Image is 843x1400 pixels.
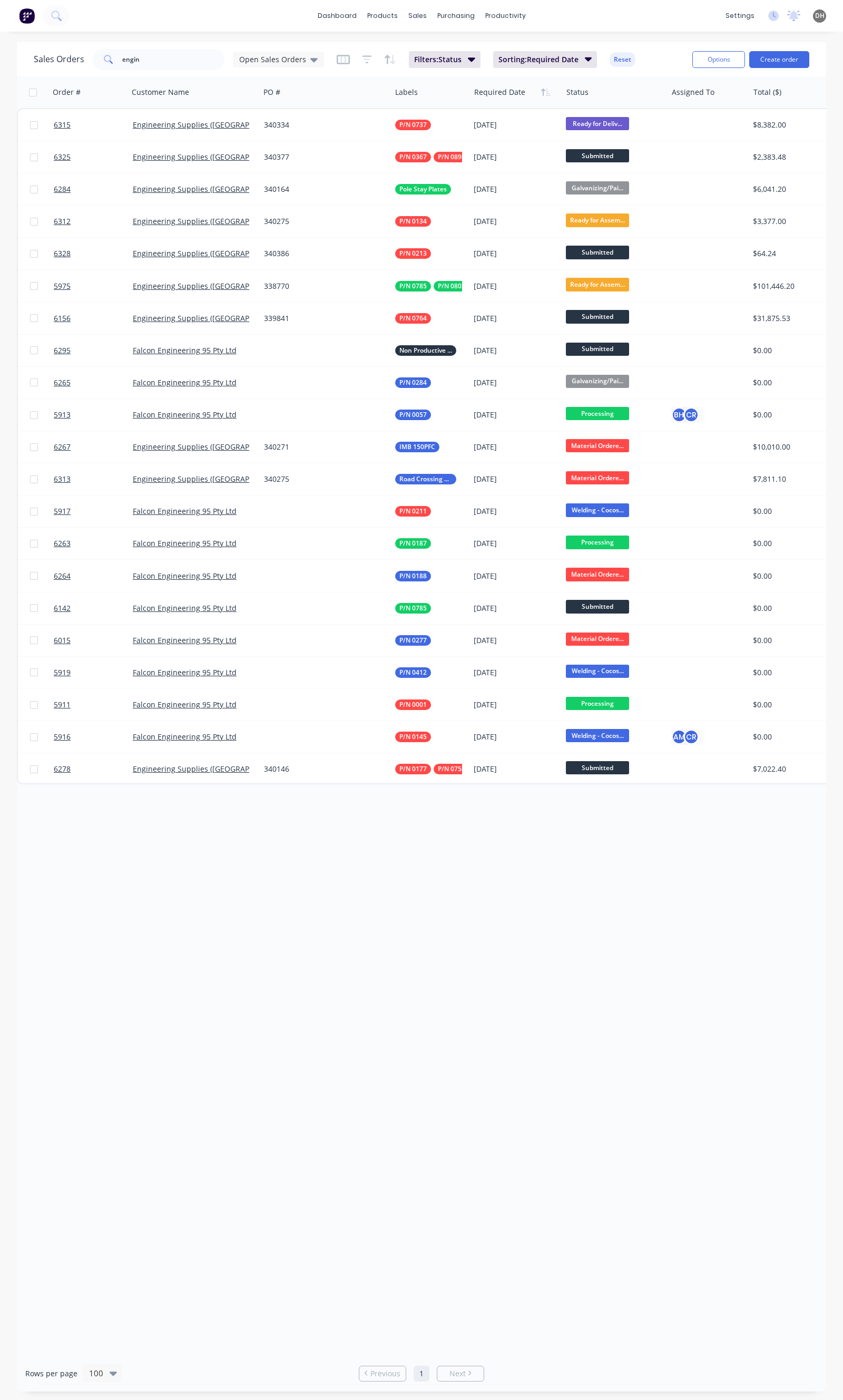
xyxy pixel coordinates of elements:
[438,281,465,291] span: P/N 0802
[399,281,427,291] span: P/N 0785
[133,120,313,130] a: Engineering Supplies ([GEOGRAPHIC_DATA]) Pty Ltd
[395,732,431,742] button: P/N 0145
[399,152,427,162] span: P/N 0367
[54,699,71,710] span: 5911
[474,474,557,484] div: [DATE]
[133,667,237,677] a: Falcon Engineering 95 Pty Ltd
[474,538,557,549] div: [DATE]
[54,303,133,334] a: 6156
[133,474,313,484] a: Engineering Supplies ([GEOGRAPHIC_DATA]) Pty Ltd
[672,87,714,98] div: Assigned To
[474,248,557,259] div: [DATE]
[133,571,237,581] a: Falcon Engineering 95 Pty Ltd
[395,603,431,614] button: P/N 0785
[133,603,237,613] a: Falcon Engineering 95 Pty Ltd
[54,506,71,517] span: 5917
[566,665,629,678] span: Welding - Cocos...
[753,603,835,614] div: $0.00
[54,463,133,495] a: 6313
[133,248,313,258] a: Engineering Supplies ([GEOGRAPHIC_DATA]) Pty Ltd
[566,503,629,517] span: Welding - Cocos...
[399,603,427,614] span: P/N 0785
[474,667,557,678] div: [DATE]
[498,54,579,65] span: Sorting: Required Date
[815,11,825,21] span: DH
[133,345,237,355] a: Falcon Engineering 95 Pty Ltd
[133,281,313,291] a: Engineering Supplies ([GEOGRAPHIC_DATA]) Pty Ltd
[399,699,427,710] span: P/N 0001
[122,49,225,70] input: Search...
[474,699,557,710] div: [DATE]
[395,281,469,291] button: P/N 0785P/N 0802
[474,377,557,388] div: [DATE]
[753,442,835,452] div: $10,010.00
[54,335,133,366] a: 6295
[753,248,835,259] div: $64.24
[133,538,237,548] a: Falcon Engineering 95 Pty Ltd
[399,635,427,646] span: P/N 0277
[683,729,699,745] div: CR
[566,87,589,98] div: Status
[474,732,557,742] div: [DATE]
[399,506,427,517] span: P/N 0211
[749,51,809,68] button: Create order
[395,87,418,98] div: Labels
[399,764,427,774] span: P/N 0177
[474,635,557,646] div: [DATE]
[566,310,629,323] span: Submitted
[54,764,71,774] span: 6278
[54,141,133,173] a: 6325
[395,345,456,356] button: Non Productive Tasks
[566,761,629,774] span: Submitted
[264,184,380,195] div: 340164
[395,442,439,452] button: IMB 150PFC
[753,667,835,678] div: $0.00
[566,181,629,195] span: Galvanizing/Pai...
[395,313,431,324] button: P/N 0764
[395,216,431,227] button: P/N 0134
[395,635,431,646] button: P/N 0277
[414,54,462,65] span: Filters: Status
[474,152,557,162] div: [DATE]
[395,667,431,678] button: P/N 0412
[54,667,71,678] span: 5919
[133,313,313,323] a: Engineering Supplies ([GEOGRAPHIC_DATA]) Pty Ltd
[753,313,835,324] div: $31,875.53
[753,345,835,356] div: $0.00
[133,377,237,387] a: Falcon Engineering 95 Pty Ltd
[474,281,557,291] div: [DATE]
[438,764,465,774] span: P/N 0754
[355,1366,488,1382] ul: Pagination
[753,699,835,710] div: $0.00
[566,729,629,742] span: Welding - Cocos...
[395,152,469,162] button: P/N 0367P/N 0898
[683,407,699,423] div: CR
[399,184,447,195] span: Pole Stay Plates
[566,536,629,549] span: Processing
[54,109,133,141] a: 6315
[54,592,133,624] a: 6142
[566,568,629,581] span: Material Ordere...
[395,506,431,517] button: P/N 0211
[54,689,133,721] a: 5911
[753,87,781,98] div: Total ($)
[566,471,629,484] span: Material Ordere...
[399,732,427,742] span: P/N 0145
[566,149,629,162] span: Submitted
[399,474,452,484] span: Road Crossing Signs
[54,625,133,656] a: 6015
[671,729,699,745] button: AMCR
[264,120,380,130] div: 340334
[54,410,71,420] span: 5913
[474,506,557,517] div: [DATE]
[133,764,313,774] a: Engineering Supplies ([GEOGRAPHIC_DATA]) Pty Ltd
[54,571,71,581] span: 6264
[264,474,380,484] div: 340275
[566,633,629,646] span: Material Ordere...
[753,281,835,291] div: $101,446.20
[474,571,557,581] div: [DATE]
[395,538,431,549] button: P/N 0187
[19,8,35,24] img: Factory
[474,410,557,420] div: [DATE]
[692,51,745,68] button: Options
